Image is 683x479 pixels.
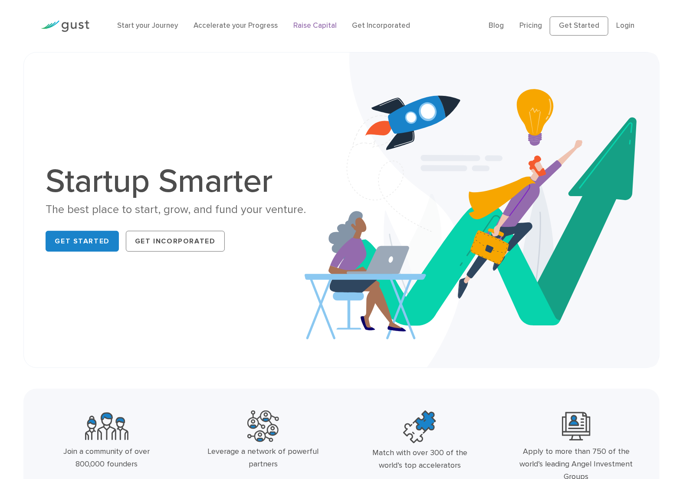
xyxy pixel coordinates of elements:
[562,410,591,442] img: Leading Angel Investment
[616,21,634,30] a: Login
[550,16,608,36] a: Get Started
[519,21,542,30] a: Pricing
[126,231,225,252] a: Get Incorporated
[85,410,128,442] img: Community Founders
[46,165,335,198] h1: Startup Smarter
[362,447,477,472] div: Match with over 300 of the world’s top accelerators
[352,21,410,30] a: Get Incorporated
[247,410,279,442] img: Powerful Partners
[293,21,337,30] a: Raise Capital
[403,410,436,443] img: Top Accelerators
[117,21,178,30] a: Start your Journey
[46,202,335,217] div: The best place to start, grow, and fund your venture.
[305,52,659,367] img: Startup Smarter Hero
[46,231,119,252] a: Get Started
[194,21,278,30] a: Accelerate your Progress
[41,20,89,32] img: Gust Logo
[49,446,164,471] div: Join a community of over 800,000 founders
[206,446,321,471] div: Leverage a network of powerful partners
[489,21,504,30] a: Blog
